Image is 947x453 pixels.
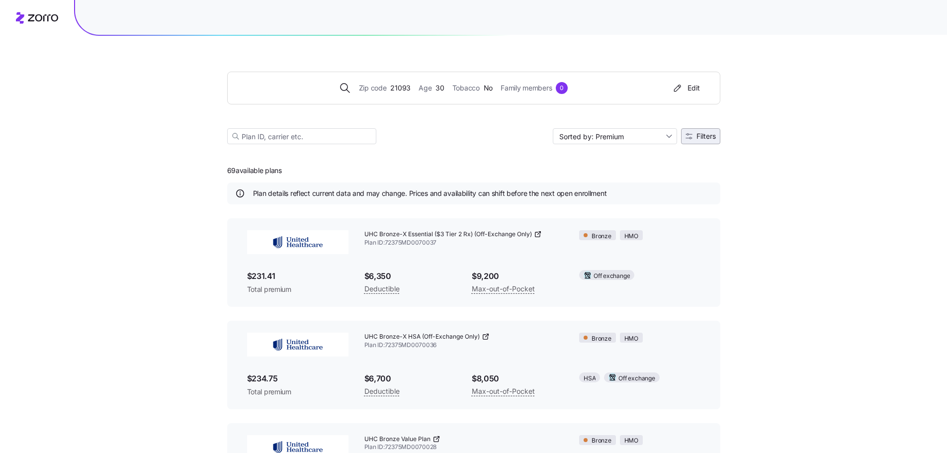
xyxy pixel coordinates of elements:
span: HMO [624,232,638,241]
span: Total premium [247,387,348,397]
span: Filters [696,133,716,140]
span: Age [419,83,431,93]
span: Total premium [247,284,348,294]
span: HMO [624,334,638,344]
input: Plan ID, carrier etc. [227,128,376,144]
span: Plan ID: 72375MD0070036 [364,341,564,350]
div: Edit [672,83,700,93]
img: UnitedHealthcare [247,333,348,357]
span: Plan ID: 72375MD0070037 [364,239,564,247]
span: Bronze [592,232,611,241]
span: Off exchange [618,374,655,383]
span: Plan details reflect current data and may change. Prices and availability can shift before the ne... [253,188,607,198]
span: $6,700 [364,372,456,385]
span: HMO [624,436,638,446]
span: HSA [584,374,596,383]
span: Family members [501,83,552,93]
button: Filters [681,128,720,144]
span: Deductible [364,385,400,397]
span: Zip code [359,83,387,93]
span: $234.75 [247,372,348,385]
div: 0 [556,82,568,94]
input: Sort by [553,128,677,144]
span: UHC Bronze-X Essential ($3 Tier 2 Rx) (Off-Exchange Only) [364,230,532,239]
span: 21093 [390,83,411,93]
span: 30 [435,83,444,93]
span: $6,350 [364,270,456,282]
span: Bronze [592,334,611,344]
span: Deductible [364,283,400,295]
span: Off exchange [594,272,630,281]
span: UHC Bronze Value Plan [364,435,430,444]
img: UnitedHealthcare [247,230,348,254]
span: Bronze [592,436,611,446]
span: 69 available plans [227,166,282,176]
span: $231.41 [247,270,348,282]
span: UHC Bronze-X HSA (Off-Exchange Only) [364,333,480,341]
span: $8,050 [472,372,563,385]
span: $9,200 [472,270,563,282]
span: Plan ID: 72375MD0070028 [364,443,564,452]
span: Tobacco [452,83,480,93]
span: Max-out-of-Pocket [472,385,535,397]
button: Edit [668,80,704,96]
span: No [484,83,493,93]
span: Max-out-of-Pocket [472,283,535,295]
